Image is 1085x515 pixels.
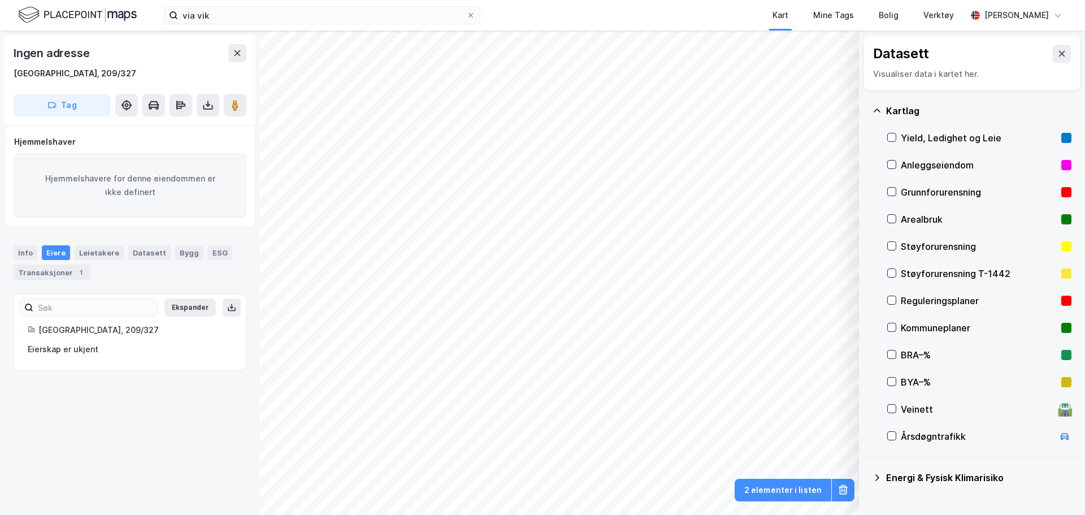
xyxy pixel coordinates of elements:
div: Hjemmelshaver [14,135,246,149]
div: Verktøy [923,8,954,22]
div: Mine Tags [813,8,854,22]
button: Tag [14,94,111,116]
div: BRA–% [901,348,1057,362]
div: Veinett [901,403,1053,416]
img: logo.f888ab2527a4732fd821a326f86c7f29.svg [18,5,137,25]
div: Kommuneplaner [901,321,1057,335]
div: Årsdøgntrafikk [901,430,1053,443]
div: Transaksjoner [14,265,91,280]
div: Kartlag [886,104,1071,118]
div: Grunnforurensning [901,185,1057,199]
div: Yield, Ledighet og Leie [901,131,1057,145]
div: Eierskap er ukjent [28,343,232,356]
div: 🛣️ [1057,402,1073,417]
div: Eiere [42,245,70,260]
input: Søk på adresse, matrikkel, gårdeiere, leietakere eller personer [178,7,466,24]
div: Energi & Fysisk Klimarisiko [886,471,1071,484]
input: Søk [33,299,157,316]
div: Reguleringsplaner [901,294,1057,308]
button: Ekspander [164,298,216,317]
div: Kart [772,8,788,22]
div: BYA–% [901,375,1057,389]
div: Anleggseiendom [901,158,1057,172]
div: [GEOGRAPHIC_DATA], 209/327 [14,67,136,80]
div: Støyforurensning [901,240,1057,253]
div: Visualiser data i kartet her. [873,67,1071,81]
div: Leietakere [75,245,124,260]
div: Ingen adresse [14,44,92,62]
div: Info [14,245,37,260]
div: Datasett [128,245,171,260]
div: 1 [75,267,86,278]
div: Arealbruk [901,213,1057,226]
div: [PERSON_NAME] [984,8,1049,22]
div: Bolig [879,8,899,22]
iframe: Chat Widget [1028,461,1085,515]
div: Støyforurensning T-1442 [901,267,1057,280]
button: 2 elementer i listen [735,479,831,501]
div: [GEOGRAPHIC_DATA], 209/327 [38,323,232,337]
div: Datasett [873,45,929,63]
div: ESG [208,245,232,260]
div: Bygg [175,245,203,260]
div: Hjemmelshavere for denne eiendommen er ikke definert [14,153,246,218]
